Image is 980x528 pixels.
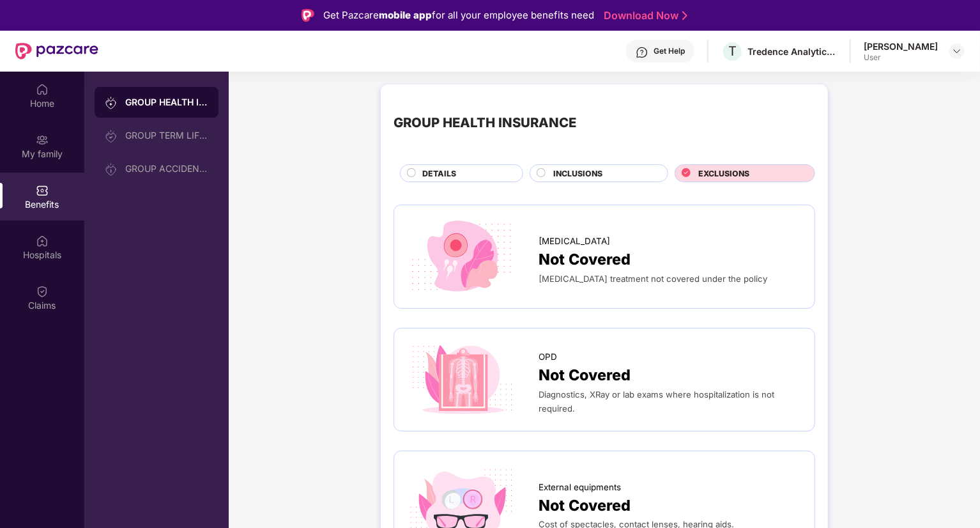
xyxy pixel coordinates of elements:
[407,218,517,295] img: icon
[105,97,118,109] img: svg+xml;base64,PHN2ZyB3aWR0aD0iMjAiIGhlaWdodD0iMjAiIHZpZXdCb3g9IjAgMCAyMCAyMCIgZmlsbD0ibm9uZSIgeG...
[302,9,314,22] img: Logo
[36,83,49,96] img: svg+xml;base64,PHN2ZyBpZD0iSG9tZSIgeG1sbnM9Imh0dHA6Ly93d3cudzMub3JnLzIwMDAvc3ZnIiB3aWR0aD0iMjAiIG...
[125,130,208,141] div: GROUP TERM LIFE INSURANCE
[864,40,938,52] div: [PERSON_NAME]
[36,235,49,247] img: svg+xml;base64,PHN2ZyBpZD0iSG9zcGl0YWxzIiB4bWxucz0iaHR0cDovL3d3dy53My5vcmcvMjAwMC9zdmciIHdpZHRoPS...
[636,46,648,59] img: svg+xml;base64,PHN2ZyBpZD0iSGVscC0zMngzMiIgeG1sbnM9Imh0dHA6Ly93d3cudzMub3JnLzIwMDAvc3ZnIiB3aWR0aD...
[15,43,98,59] img: New Pazcare Logo
[323,8,594,23] div: Get Pazcare for all your employee benefits need
[394,113,576,133] div: GROUP HEALTH INSURANCE
[747,45,837,58] div: Tredence Analytics Solutions Private Limited
[698,167,749,180] span: EXCLUSIONS
[422,167,456,180] span: DETAILS
[539,274,767,284] span: [MEDICAL_DATA] treatment not covered under the policy
[952,46,962,56] img: svg+xml;base64,PHN2ZyBpZD0iRHJvcGRvd24tMzJ4MzIiIHhtbG5zPSJodHRwOi8vd3d3LnczLm9yZy8yMDAwL3N2ZyIgd2...
[125,96,208,109] div: GROUP HEALTH INSURANCE
[539,364,631,387] span: Not Covered
[379,9,432,21] strong: mobile app
[539,389,774,414] span: Diagnostics, XRay or lab exams where hospitalization is not required.
[539,248,631,272] span: Not Covered
[36,184,49,197] img: svg+xml;base64,PHN2ZyBpZD0iQmVuZWZpdHMiIHhtbG5zPSJodHRwOi8vd3d3LnczLm9yZy8yMDAwL3N2ZyIgd2lkdGg9Ij...
[539,235,610,248] span: [MEDICAL_DATA]
[36,134,49,146] img: svg+xml;base64,PHN2ZyB3aWR0aD0iMjAiIGhlaWdodD0iMjAiIHZpZXdCb3g9IjAgMCAyMCAyMCIgZmlsbD0ibm9uZSIgeG...
[604,9,684,22] a: Download Now
[105,163,118,176] img: svg+xml;base64,PHN2ZyB3aWR0aD0iMjAiIGhlaWdodD0iMjAiIHZpZXdCb3g9IjAgMCAyMCAyMCIgZmlsbD0ibm9uZSIgeG...
[539,494,631,518] span: Not Covered
[553,167,602,180] span: INCLUSIONS
[654,46,685,56] div: Get Help
[864,52,938,63] div: User
[728,43,737,59] span: T
[125,164,208,174] div: GROUP ACCIDENTAL INSURANCE
[36,285,49,298] img: svg+xml;base64,PHN2ZyBpZD0iQ2xhaW0iIHhtbG5zPSJodHRwOi8vd3d3LnczLm9yZy8yMDAwL3N2ZyIgd2lkdGg9IjIwIi...
[105,130,118,143] img: svg+xml;base64,PHN2ZyB3aWR0aD0iMjAiIGhlaWdodD0iMjAiIHZpZXdCb3g9IjAgMCAyMCAyMCIgZmlsbD0ibm9uZSIgeG...
[407,341,517,418] img: icon
[539,350,557,364] span: OPD
[682,9,687,22] img: Stroke
[539,481,621,494] span: External equipments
